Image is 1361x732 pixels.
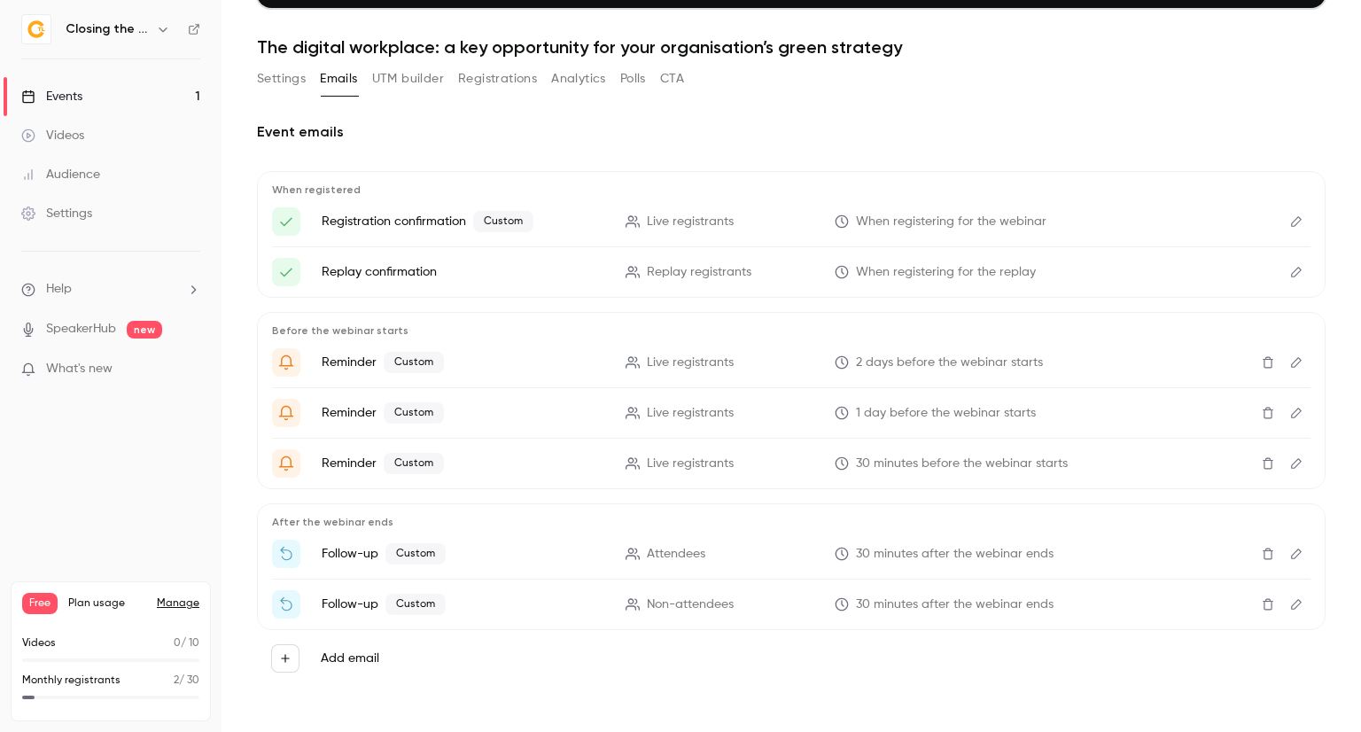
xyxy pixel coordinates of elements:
[322,263,604,281] p: Replay confirmation
[174,675,179,686] span: 2
[473,211,533,232] span: Custom
[21,205,92,222] div: Settings
[647,596,734,614] span: Non-attendees
[372,65,444,93] button: UTM builder
[22,593,58,614] span: Free
[127,321,162,339] span: new
[385,543,446,565] span: Custom
[384,352,444,373] span: Custom
[1282,207,1310,236] button: Edit
[272,590,1310,619] li: Watch the replay of {{ event_name }}
[647,213,734,231] span: Live registrants
[257,121,1326,143] h2: Event emails
[272,449,1310,478] li: {{ event_name }} is about to go live
[174,635,199,651] p: / 10
[272,540,1310,568] li: Thanks for attending {{ event_name }}
[272,515,1310,529] p: After the webinar ends
[157,596,199,611] a: Manage
[272,323,1310,338] p: Before the webinar starts
[22,673,121,689] p: Monthly registrants
[856,404,1036,423] span: 1 day before the webinar starts
[1254,449,1282,478] button: Delete
[1254,348,1282,377] button: Delete
[647,545,705,564] span: Attendees
[46,320,116,339] a: SpeakerHub
[272,207,1310,236] li: Here's your access link to {{ event_name }}!
[647,354,734,372] span: Live registrants
[322,453,604,474] p: Reminder
[1282,590,1310,619] button: Edit
[320,65,357,93] button: Emails
[179,362,200,378] iframe: Noticeable Trigger
[856,354,1043,372] span: 2 days before the webinar starts
[174,673,199,689] p: / 30
[257,36,1326,58] h1: The digital workplace: a key opportunity for your organisation’s green strategy
[174,638,181,649] span: 0
[647,455,734,473] span: Live registrants
[551,65,606,93] button: Analytics
[21,88,82,105] div: Events
[856,213,1046,231] span: When registering for the webinar
[384,402,444,424] span: Custom
[46,360,113,378] span: What's new
[46,280,72,299] span: Help
[1254,590,1282,619] button: Delete
[660,65,684,93] button: CTA
[22,15,51,43] img: Closing the Loop
[21,280,200,299] li: help-dropdown-opener
[1282,540,1310,568] button: Edit
[272,258,1310,286] li: Here's your access link to {{ event_name }}!
[1282,399,1310,427] button: Edit
[1254,399,1282,427] button: Delete
[66,20,149,38] h6: Closing the Loop
[856,263,1036,282] span: When registering for the replay
[272,399,1310,427] li: Get Ready for '{{ event_name }}' tomorrow!
[272,183,1310,197] p: When registered
[68,596,146,611] span: Plan usage
[856,455,1068,473] span: 30 minutes before the webinar starts
[1282,258,1310,286] button: Edit
[21,127,84,144] div: Videos
[321,650,379,667] label: Add email
[322,543,604,565] p: Follow-up
[1282,449,1310,478] button: Edit
[322,211,604,232] p: Registration confirmation
[22,635,56,651] p: Videos
[856,545,1054,564] span: 30 minutes after the webinar ends
[1254,540,1282,568] button: Delete
[322,352,604,373] p: Reminder
[385,594,446,615] span: Custom
[272,348,1310,377] li: You're attending {{ event_name }}
[322,402,604,424] p: Reminder
[647,404,734,423] span: Live registrants
[620,65,646,93] button: Polls
[856,596,1054,614] span: 30 minutes after the webinar ends
[21,166,100,183] div: Audience
[458,65,537,93] button: Registrations
[384,453,444,474] span: Custom
[1282,348,1310,377] button: Edit
[322,594,604,615] p: Follow-up
[647,263,751,282] span: Replay registrants
[257,65,306,93] button: Settings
